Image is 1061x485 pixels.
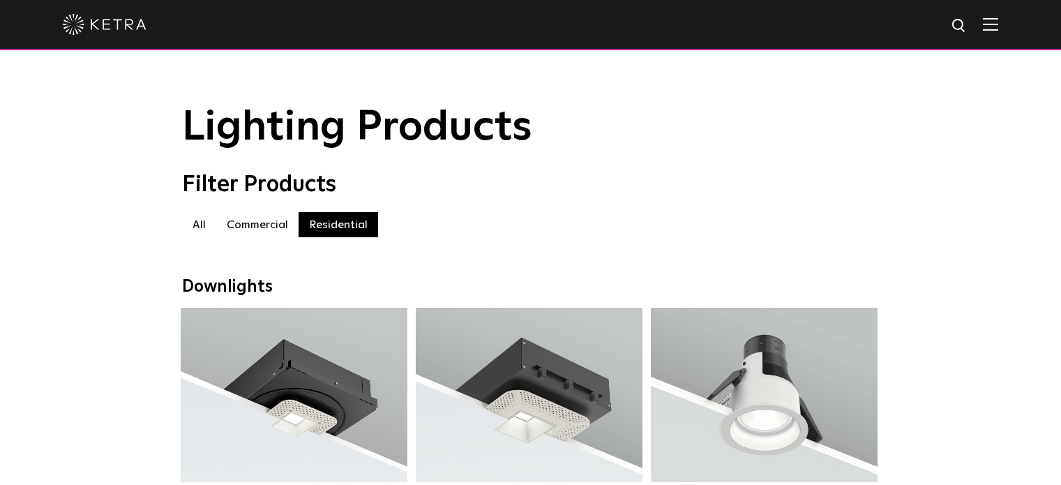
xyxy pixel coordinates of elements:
[299,212,378,237] label: Residential
[63,14,146,35] img: ketra-logo-2019-white
[951,17,968,35] img: search icon
[983,17,998,31] img: Hamburger%20Nav.svg
[182,172,880,198] div: Filter Products
[216,212,299,237] label: Commercial
[182,212,216,237] label: All
[182,277,880,297] div: Downlights
[182,107,532,149] span: Lighting Products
